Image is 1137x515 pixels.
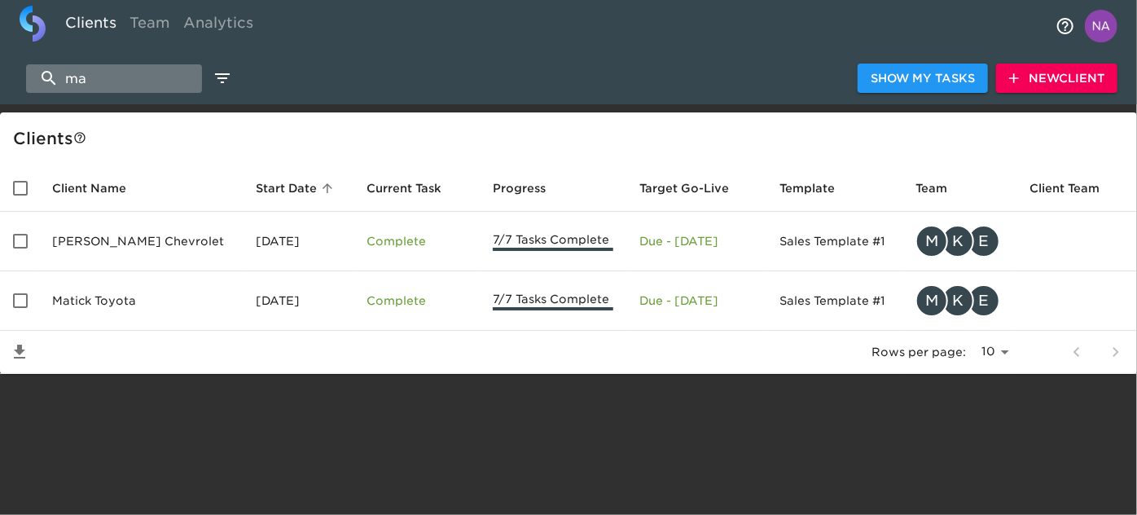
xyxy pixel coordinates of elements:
[972,340,1015,364] select: rows per page
[493,178,567,198] span: Progress
[243,271,354,331] td: [DATE]
[73,131,86,144] svg: This is a list of all of your clients and clients shared with you
[39,212,243,271] td: [PERSON_NAME] Chevrolet
[367,178,463,198] span: Current Task
[915,284,948,317] div: M
[13,125,1130,152] div: Client s
[779,178,856,198] span: Template
[942,225,974,257] div: K
[209,64,236,92] button: edit
[367,178,442,198] span: This is the next Task in this Hub that should be completed
[256,178,338,198] span: Start Date
[639,293,754,309] p: Due - [DATE]
[639,178,729,198] span: Calculated based on the start date and the duration of all Tasks contained in this Hub.
[968,225,1000,257] div: E
[766,212,902,271] td: Sales Template #1
[39,271,243,331] td: Matick Toyota
[52,178,147,198] span: Client Name
[996,64,1117,94] button: NewClient
[915,284,1003,317] div: mike.crothers@roadster.com, kevin.dodt@roadster.com, erin.fallon@roadster.com
[639,178,750,198] span: Target Go-Live
[26,64,202,93] input: search
[858,64,988,94] button: Show My Tasks
[915,225,948,257] div: M
[639,233,754,249] p: Due - [DATE]
[871,68,975,89] span: Show My Tasks
[480,271,626,331] td: 7/7 Tasks Complete
[1029,178,1121,198] span: Client Team
[968,284,1000,317] div: E
[59,6,123,46] a: Clients
[871,344,966,360] p: Rows per page:
[1009,68,1104,89] span: New Client
[123,6,177,46] a: Team
[20,6,46,42] img: logo
[915,225,1003,257] div: mike.crothers@roadster.com, kevin.dodt@roadster.com, erin.fallon@roadster.com
[367,293,467,309] p: Complete
[1085,10,1117,42] img: Profile
[915,178,968,198] span: Team
[243,212,354,271] td: [DATE]
[480,212,626,271] td: 7/7 Tasks Complete
[367,233,467,249] p: Complete
[766,271,902,331] td: Sales Template #1
[1046,7,1085,46] button: notifications
[177,6,260,46] a: Analytics
[942,284,974,317] div: K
